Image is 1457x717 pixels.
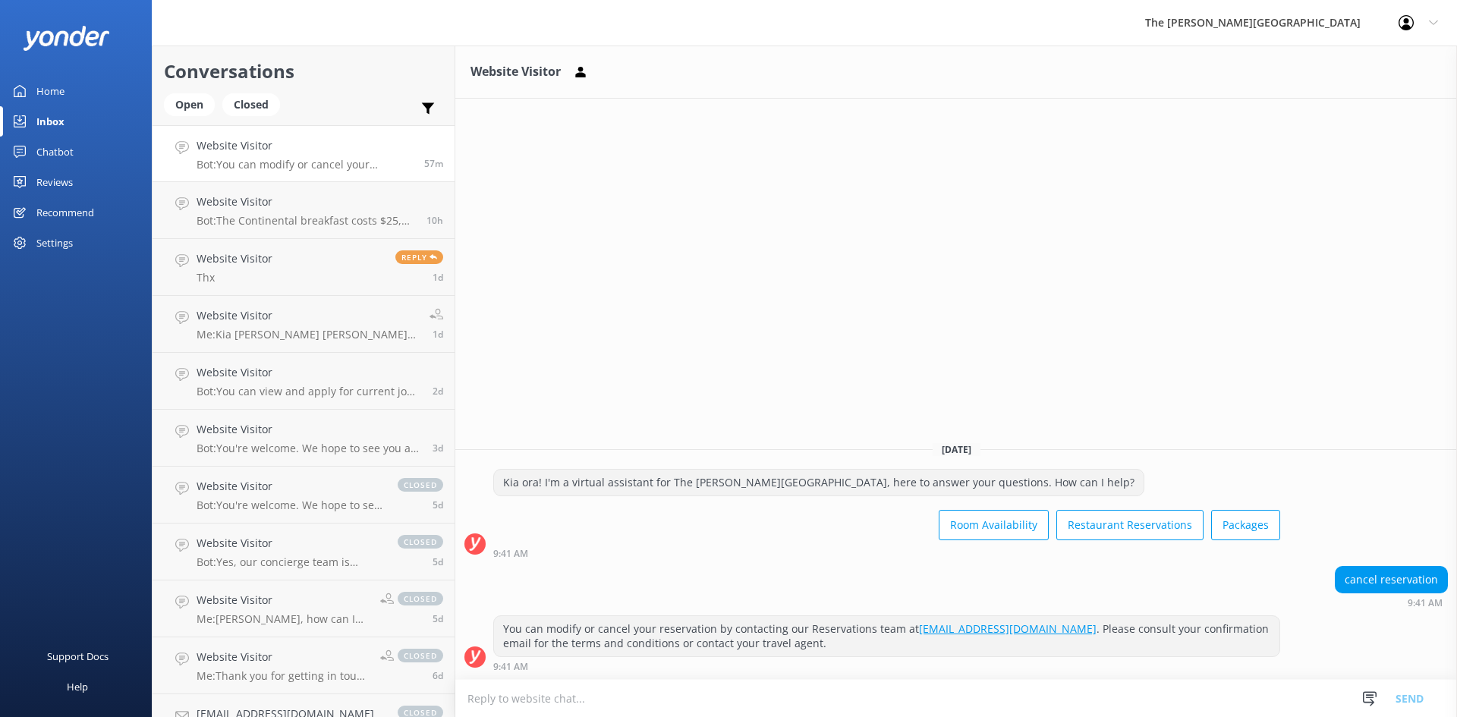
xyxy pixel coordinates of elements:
span: Sep 20 2025 12:58am (UTC +12:00) Pacific/Auckland [433,385,443,398]
span: Sep 16 2025 10:37pm (UTC +12:00) Pacific/Auckland [433,612,443,625]
div: Open [164,93,215,116]
h4: Website Visitor [197,592,369,609]
h4: Website Visitor [197,193,415,210]
h2: Conversations [164,57,443,86]
strong: 9:41 AM [493,662,528,671]
div: Home [36,76,65,106]
h4: Website Visitor [197,137,413,154]
span: Reply [395,250,443,264]
p: Bot: You can view and apply for current job openings at The [PERSON_NAME][GEOGRAPHIC_DATA] by vis... [197,385,421,398]
a: Website VisitorBot:The Continental breakfast costs $25, the full breakfast is $35, children under... [153,182,455,239]
h4: Website Visitor [197,307,418,324]
h4: Website Visitor [197,250,272,267]
span: closed [398,535,443,549]
a: Website VisitorBot:Yes, our concierge team is happy to help plan your itinerary, including bookin... [153,524,455,580]
div: Support Docs [47,641,109,671]
span: Sep 20 2025 05:19pm (UTC +12:00) Pacific/Auckland [433,271,443,284]
h4: Website Visitor [197,421,421,438]
a: Website VisitorMe:[PERSON_NAME], how can I assist you?closed5d [153,580,455,637]
p: Me: Thank you for getting in touch with us, would you like to inquire about The Ultimate Heli-Ski... [197,669,369,683]
p: Thx [197,271,272,285]
span: Sep 20 2025 01:00pm (UTC +12:00) Pacific/Auckland [433,328,443,341]
h3: Website Visitor [470,62,561,82]
strong: 9:41 AM [493,549,528,558]
div: Kia ora! I'm a virtual assistant for The [PERSON_NAME][GEOGRAPHIC_DATA], here to answer your ques... [494,470,1144,495]
a: Website VisitorBot:You're welcome. We hope to see you at The [PERSON_NAME][GEOGRAPHIC_DATA] soon!... [153,467,455,524]
div: Sep 22 2025 09:41am (UTC +12:00) Pacific/Auckland [1335,597,1448,608]
span: Sep 17 2025 05:13am (UTC +12:00) Pacific/Auckland [433,498,443,511]
p: Bot: You're welcome. We hope to see you at The [PERSON_NAME][GEOGRAPHIC_DATA] soon! [197,442,421,455]
div: Help [67,671,88,702]
a: Closed [222,96,288,112]
a: Website VisitorThxReply1d [153,239,455,296]
div: cancel reservation [1336,567,1447,593]
div: Inbox [36,106,65,137]
div: Closed [222,93,280,116]
a: Open [164,96,222,112]
div: Sep 22 2025 09:41am (UTC +12:00) Pacific/Auckland [493,661,1280,671]
span: Sep 22 2025 09:41am (UTC +12:00) Pacific/Auckland [424,157,443,170]
p: Bot: You can modify or cancel your reservation by contacting our Reservations team at [EMAIL_ADDR... [197,158,413,171]
div: Settings [36,228,73,258]
a: Website VisitorBot:You can modify or cancel your reservation by contacting our Reservations team ... [153,125,455,182]
span: [DATE] [933,443,980,456]
div: Reviews [36,167,73,197]
span: Sep 17 2025 04:55am (UTC +12:00) Pacific/Auckland [433,555,443,568]
h4: Website Visitor [197,535,382,552]
button: Restaurant Reservations [1056,510,1204,540]
span: closed [398,649,443,662]
span: Sep 16 2025 04:37am (UTC +12:00) Pacific/Auckland [433,669,443,682]
h4: Website Visitor [197,364,421,381]
a: Website VisitorBot:You're welcome. We hope to see you at The [PERSON_NAME][GEOGRAPHIC_DATA] soon!3d [153,410,455,467]
div: Chatbot [36,137,74,167]
span: closed [398,592,443,605]
p: Bot: Yes, our concierge team is happy to help plan your itinerary, including booking boat trips, ... [197,555,382,569]
img: yonder-white-logo.png [23,26,110,51]
h4: Website Visitor [197,478,382,495]
div: Sep 22 2025 09:41am (UTC +12:00) Pacific/Auckland [493,548,1280,558]
h4: Website Visitor [197,649,369,665]
span: Sep 22 2025 12:35am (UTC +12:00) Pacific/Auckland [426,214,443,227]
a: Website VisitorBot:You can view and apply for current job openings at The [PERSON_NAME][GEOGRAPHI... [153,353,455,410]
span: Sep 19 2025 01:36am (UTC +12:00) Pacific/Auckland [433,442,443,454]
div: You can modify or cancel your reservation by contacting our Reservations team at . Please consult... [494,616,1279,656]
p: Bot: You're welcome. We hope to see you at The [PERSON_NAME][GEOGRAPHIC_DATA] soon! [197,498,382,512]
p: Bot: The Continental breakfast costs $25, the full breakfast is $35, children under 12 are charge... [197,214,415,228]
a: Website VisitorMe:Thank you for getting in touch with us, would you like to inquire about The Ult... [153,637,455,694]
button: Room Availability [939,510,1049,540]
button: Packages [1211,510,1280,540]
a: Website VisitorMe:Kia [PERSON_NAME] [PERSON_NAME], thank you for below request, however we do hav... [153,296,455,353]
strong: 9:41 AM [1408,599,1443,608]
div: Recommend [36,197,94,228]
span: closed [398,478,443,492]
a: [EMAIL_ADDRESS][DOMAIN_NAME] [919,621,1097,636]
p: Me: [PERSON_NAME], how can I assist you? [197,612,369,626]
p: Me: Kia [PERSON_NAME] [PERSON_NAME], thank you for below request, however we do have complimentar... [197,328,418,341]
